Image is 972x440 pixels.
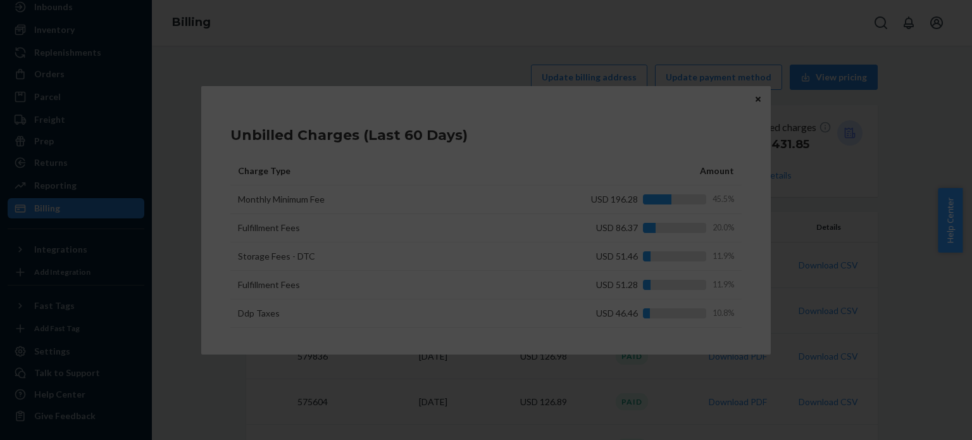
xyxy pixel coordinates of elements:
[230,242,547,271] td: Storage Fees - DTC
[567,193,734,206] div: USD 196.28
[711,222,734,234] span: 20.0%
[230,157,547,185] th: Charge Type
[230,271,547,299] td: Fulfillment Fees
[711,308,734,319] span: 10.8%
[711,279,734,291] span: 11.9%
[547,157,742,185] th: Amount
[230,185,547,214] td: Monthly Minimum Fee
[752,92,764,106] button: Close
[567,279,734,291] div: USD 51.28
[230,214,547,242] td: Fulfillment Fees
[567,250,734,263] div: USD 51.46
[230,125,468,146] h1: Unbilled Charges (Last 60 Days)
[711,251,734,262] span: 11.9%
[567,307,734,320] div: USD 46.46
[711,194,734,205] span: 45.5%
[230,299,547,328] td: Ddp Taxes
[567,222,734,234] div: USD 86.37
